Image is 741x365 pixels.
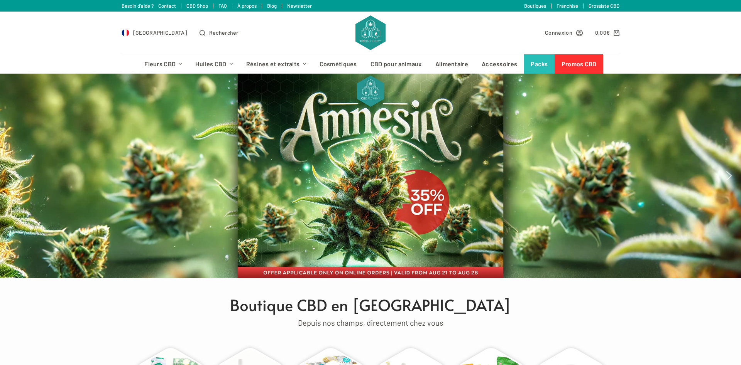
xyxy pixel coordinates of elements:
[138,54,604,74] nav: Menu d’en-tête
[209,28,239,37] span: Rechercher
[133,28,187,37] span: [GEOGRAPHIC_DATA]
[189,54,239,74] a: Huiles CBD
[125,293,616,316] h1: Boutique CBD en [GEOGRAPHIC_DATA]
[122,29,129,37] img: FR Flag
[355,15,386,50] img: CBD Alchemy
[545,28,583,37] a: Connexion
[595,29,610,36] bdi: 0,00
[557,3,578,9] a: Franchise
[589,3,619,9] a: Grossiste CBD
[218,3,227,9] a: FAQ
[723,170,735,182] img: next arrow
[595,28,619,37] a: Panier d’achat
[237,3,257,9] a: À propos
[200,28,239,37] button: Ouvrir le formulaire de recherche
[287,3,312,9] a: Newsletter
[267,3,277,9] a: Blog
[555,54,603,74] a: Promos CBD
[125,316,616,329] div: Depuis nos champs, directement chez vous
[6,170,18,182] img: previous arrow
[138,54,189,74] a: Fleurs CBD
[606,29,610,36] span: €
[524,54,555,74] a: Packs
[475,54,524,74] a: Accessoires
[545,28,572,37] span: Connexion
[122,3,176,9] a: Besoin d'aide ? Contact
[524,3,546,9] a: Boutiques
[122,28,187,37] a: Select Country
[364,54,428,74] a: CBD pour animaux
[428,54,475,74] a: Alimentaire
[239,54,313,74] a: Résines et extraits
[313,54,364,74] a: Cosmétiques
[186,3,208,9] a: CBD Shop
